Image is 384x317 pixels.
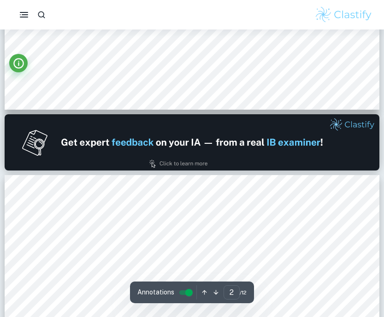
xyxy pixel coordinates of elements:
[9,54,28,72] button: Info
[240,288,247,297] span: / 12
[137,288,174,297] span: Annotations
[5,114,379,170] img: Ad
[314,6,373,24] img: Clastify logo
